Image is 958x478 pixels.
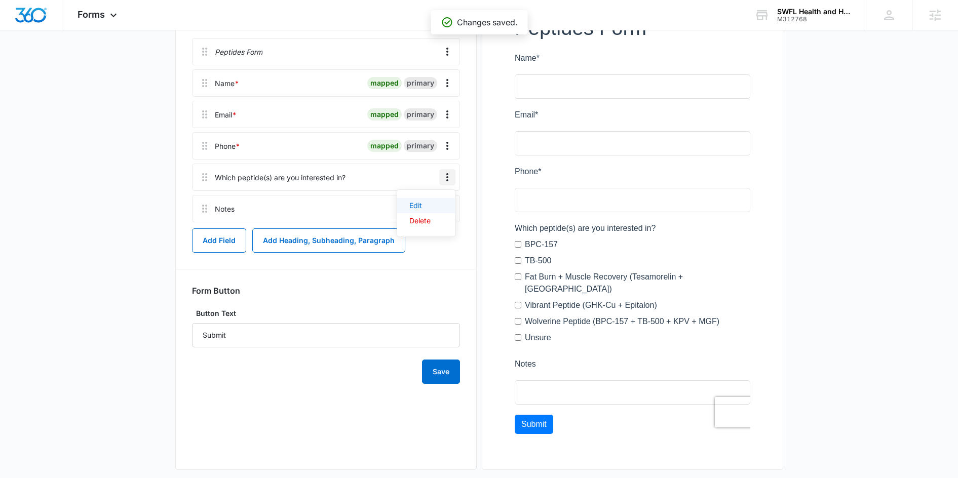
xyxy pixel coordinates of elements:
[422,360,460,384] button: Save
[10,300,205,312] label: Wolverine Peptide (BPC-157 + TB-500 + KPV + MGF)
[439,75,455,91] button: Overflow Menu
[27,59,35,67] img: tab_domain_overview_orange.svg
[112,60,171,66] div: Keywords by Traffic
[10,316,36,328] label: Unsure
[215,141,240,151] div: Phone
[439,138,455,154] button: Overflow Menu
[777,16,851,23] div: account id
[10,255,236,280] label: Fat Burn + Muscle Recovery (Tesamorelin + [GEOGRAPHIC_DATA])
[192,228,246,253] button: Add Field
[28,16,50,24] div: v 4.0.25
[215,172,346,183] div: Which peptide(s) are you interested in?
[215,109,237,120] div: Email
[16,16,24,24] img: logo_orange.svg
[409,202,431,209] div: Edit
[16,26,24,34] img: website_grey.svg
[439,106,455,123] button: Overflow Menu
[409,217,431,224] div: Delete
[457,16,517,28] p: Changes saved.
[404,140,437,152] div: primary
[439,169,455,185] button: Overflow Menu
[367,108,402,121] div: mapped
[367,77,402,89] div: mapped
[78,9,105,20] span: Forms
[404,77,437,89] div: primary
[404,108,437,121] div: primary
[367,140,402,152] div: mapped
[215,78,239,89] div: Name
[200,381,330,412] iframe: reCAPTCHA
[777,8,851,16] div: account name
[101,59,109,67] img: tab_keywords_by_traffic_grey.svg
[39,60,91,66] div: Domain Overview
[10,223,43,235] label: BPC-157
[10,239,36,251] label: TB-500
[397,198,455,213] button: Edit
[252,228,405,253] button: Add Heading, Subheading, Paragraph
[215,47,262,57] p: Peptides Form
[439,44,455,60] button: Overflow Menu
[26,26,111,34] div: Domain: [DOMAIN_NAME]
[192,286,240,296] h3: Form Button
[215,204,235,214] div: Notes
[192,308,460,319] label: Button Text
[10,284,142,296] label: Vibrant Peptide (GHK-Cu + Epitalon)
[397,213,455,228] button: Delete
[7,404,32,413] span: Submit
